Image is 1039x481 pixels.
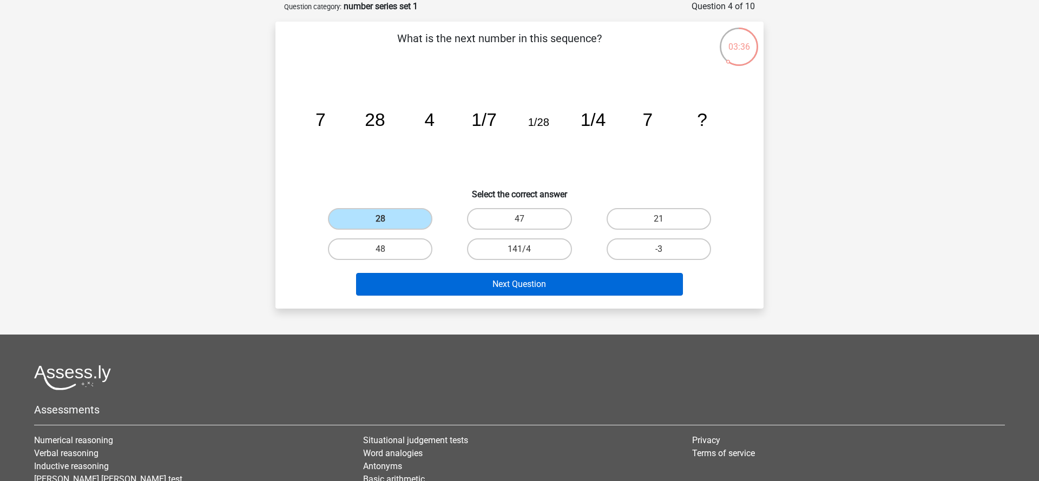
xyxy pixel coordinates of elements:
label: 21 [607,208,711,230]
a: Word analogies [363,448,423,458]
tspan: 7 [642,110,653,130]
div: 03:36 [719,26,759,54]
small: Question category: [284,3,341,11]
strong: number series set 1 [344,1,418,11]
label: 28 [328,208,432,230]
a: Situational judgement tests [363,435,468,445]
a: Inductive reasoning [34,461,109,471]
tspan: 1/4 [581,110,606,130]
h6: Select the correct answer [293,181,746,199]
label: 48 [328,238,432,260]
a: Privacy [692,435,720,445]
button: Next Question [356,273,683,296]
tspan: 1/28 [528,116,549,128]
tspan: ? [697,110,707,130]
tspan: 28 [365,110,385,130]
a: Verbal reasoning [34,448,98,458]
tspan: 7 [315,110,326,130]
label: 141/4 [467,238,571,260]
label: -3 [607,238,711,260]
a: Numerical reasoning [34,435,113,445]
tspan: 4 [424,110,435,130]
tspan: 1/7 [471,110,497,130]
img: Assessly logo [34,365,111,390]
h5: Assessments [34,403,1005,416]
label: 47 [467,208,571,230]
a: Terms of service [692,448,755,458]
a: Antonyms [363,461,402,471]
p: What is the next number in this sequence? [293,30,706,63]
